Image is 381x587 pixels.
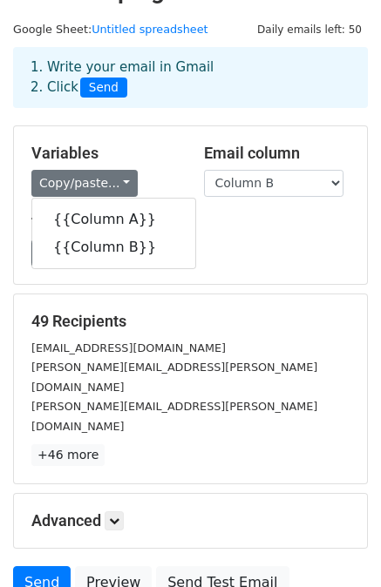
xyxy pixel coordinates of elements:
a: {{Column B}} [32,233,195,261]
small: [PERSON_NAME][EMAIL_ADDRESS][PERSON_NAME][DOMAIN_NAME] [31,400,317,433]
span: Send [80,78,127,98]
a: Daily emails left: 50 [251,23,368,36]
iframe: Chat Widget [294,503,381,587]
h5: Advanced [31,511,350,530]
span: Daily emails left: 50 [251,20,368,39]
small: Google Sheet: [13,23,208,36]
a: {{Column A}} [32,206,195,233]
a: Untitled spreadsheet [92,23,208,36]
a: Copy/paste... [31,170,138,197]
h5: Email column [204,144,350,163]
h5: Variables [31,144,178,163]
small: [PERSON_NAME][EMAIL_ADDRESS][PERSON_NAME][DOMAIN_NAME] [31,361,317,394]
div: 1. Write your email in Gmail 2. Click [17,57,364,98]
h5: 49 Recipients [31,312,350,331]
small: [EMAIL_ADDRESS][DOMAIN_NAME] [31,341,226,354]
a: +46 more [31,444,105,466]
